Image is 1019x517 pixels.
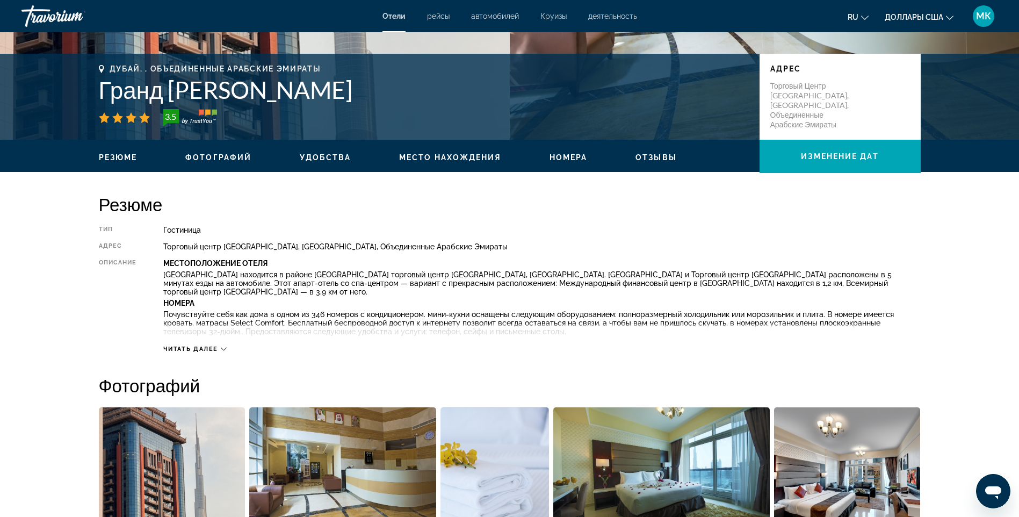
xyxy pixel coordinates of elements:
[550,153,588,162] span: Номера
[163,226,920,234] div: Гостиница
[399,153,501,162] button: Место нахождения
[540,12,567,20] a: Круизы
[300,153,351,162] span: Удобства
[163,345,227,353] button: Читать далее
[885,13,943,21] span: Доллары США
[300,153,351,162] button: Удобства
[635,153,677,162] span: Отзывы
[163,346,218,353] span: Читать далее
[99,193,921,215] h2: Резюме
[770,81,856,130] p: Торговый центр [GEOGRAPHIC_DATA], [GEOGRAPHIC_DATA], Объединенные Арабские Эмираты
[163,270,920,296] p: [GEOGRAPHIC_DATA] находится в районе [GEOGRAPHIC_DATA] торговый центр [GEOGRAPHIC_DATA], [GEOGRAP...
[635,153,677,162] button: Отзывы
[848,9,869,25] button: Изменение языка
[163,310,920,336] p: Почувствуйте себя как дома в одном из 346 номеров с кондиционером. мини-кухни оснащены следующим ...
[185,153,251,162] button: Фотографий
[99,226,137,234] div: Тип
[163,259,268,268] b: Местоположение Отеля
[801,152,878,161] span: Изменение дат
[848,13,858,21] span: ru
[976,474,1010,508] iframe: Кнопка запуска окна обмена сообщениями
[427,12,450,20] a: рейсы
[885,9,953,25] button: Изменить валюту
[970,5,998,27] button: Пользовательское меню
[99,153,138,162] span: Резюме
[99,76,749,104] h1: Гранд [PERSON_NAME]
[399,153,501,162] span: Место нахождения
[382,12,406,20] a: Отели
[99,153,138,162] button: Резюме
[471,12,519,20] a: автомобилей
[99,375,921,396] h2: Фотографий
[163,242,920,251] div: Торговый центр [GEOGRAPHIC_DATA], [GEOGRAPHIC_DATA], Объединенные Арабские Эмираты
[550,153,588,162] button: Номера
[99,242,137,251] div: адрес
[588,12,637,20] a: деятельность
[976,11,991,21] span: МК
[21,2,129,30] a: Травориум
[760,140,921,173] button: Изменение дат
[163,109,217,126] img: trustyou-badge-hor.svg
[163,299,194,307] b: Номера
[770,64,910,73] p: адрес
[185,153,251,162] span: Фотографий
[160,110,182,123] div: 3.5
[99,259,137,340] div: Описание
[110,64,321,73] span: Дубай, , Объединенные Арабские Эмираты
